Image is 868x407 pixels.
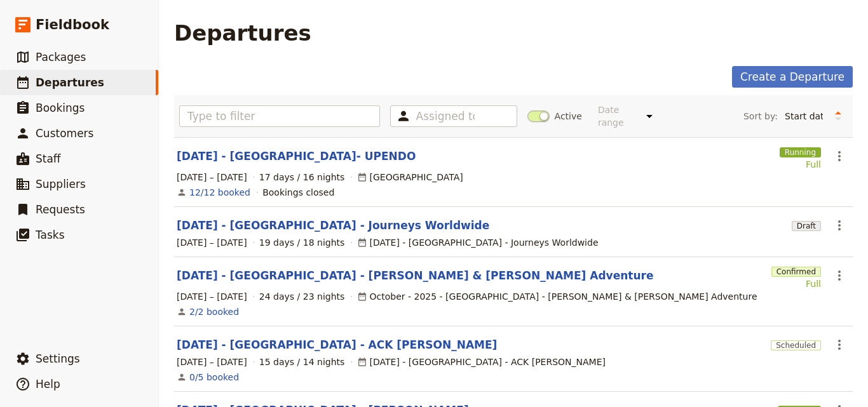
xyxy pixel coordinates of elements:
span: 19 days / 18 nights [259,236,345,249]
a: [DATE] - [GEOGRAPHIC_DATA] - Journeys Worldwide [177,218,489,233]
div: October - 2025 - [GEOGRAPHIC_DATA] - [PERSON_NAME] & [PERSON_NAME] Adventure [357,290,757,303]
span: Scheduled [771,340,821,350]
a: View the bookings for this departure [189,371,239,384]
span: [DATE] – [DATE] [177,290,247,303]
input: Type to filter [179,105,380,127]
span: Active [555,110,582,123]
div: [DATE] - [GEOGRAPHIC_DATA] - Journeys Worldwide [357,236,599,249]
a: [DATE] - [GEOGRAPHIC_DATA]- UPENDO [177,149,416,164]
select: Sort by: [779,107,829,126]
a: [DATE] - [GEOGRAPHIC_DATA] - [PERSON_NAME] & [PERSON_NAME] Adventure [177,268,653,283]
span: Departures [36,76,104,89]
span: Bookings [36,102,85,114]
span: [DATE] – [DATE] [177,356,247,368]
div: Full [771,277,821,290]
span: Confirmed [771,267,821,277]
div: [DATE] - [GEOGRAPHIC_DATA] - ACK [PERSON_NAME] [357,356,606,368]
input: Assigned to [416,109,475,124]
span: Running [780,147,821,157]
span: Help [36,378,60,390]
span: Packages [36,51,86,63]
div: Full [780,158,821,171]
span: Settings [36,352,80,365]
span: 24 days / 23 nights [259,290,345,303]
span: 15 days / 14 nights [259,356,345,368]
span: Draft [792,221,821,231]
button: Actions [829,145,850,167]
a: [DATE] - [GEOGRAPHIC_DATA] - ACK [PERSON_NAME] [177,337,497,352]
span: Customers [36,127,93,140]
button: Actions [829,334,850,356]
span: [DATE] – [DATE] [177,236,247,249]
span: Tasks [36,229,65,241]
button: Actions [829,215,850,236]
span: Requests [36,203,85,216]
a: Create a Departure [732,66,853,88]
span: 17 days / 16 nights [259,171,345,183]
div: Bookings closed [262,186,334,199]
h1: Departures [174,20,311,46]
button: Actions [829,265,850,286]
span: Suppliers [36,178,86,190]
a: View the bookings for this departure [189,305,239,318]
span: Staff [36,152,61,165]
span: Fieldbook [36,15,109,34]
button: Change sort direction [829,107,848,126]
div: [GEOGRAPHIC_DATA] [357,171,463,183]
span: Sort by: [743,110,778,123]
span: [DATE] – [DATE] [177,171,247,183]
a: View the bookings for this departure [189,186,250,199]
